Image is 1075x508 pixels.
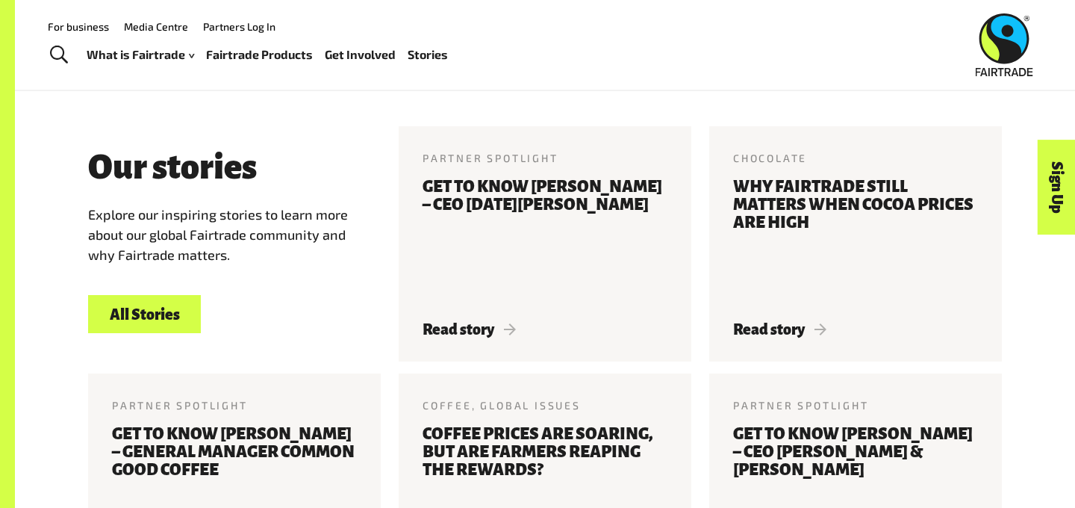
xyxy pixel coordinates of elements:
[325,44,396,66] a: Get Involved
[87,44,194,66] a: What is Fairtrade
[408,44,448,66] a: Stories
[976,13,1033,76] img: Fairtrade Australia New Zealand logo
[709,126,1002,362] a: Chocolate Why Fairtrade still matters when cocoa prices are high Read story
[423,321,516,338] span: Read story
[733,321,826,338] span: Read story
[733,399,869,412] span: Partner Spotlight
[88,295,201,333] a: All Stories
[88,205,363,265] p: Explore our inspiring stories to learn more about our global Fairtrade community and why Fairtrad...
[206,44,313,66] a: Fairtrade Products
[112,399,248,412] span: Partner Spotlight
[88,149,257,186] h3: Our stories
[399,126,691,362] a: Partner Spotlight Get to know [PERSON_NAME] – CEO [DATE][PERSON_NAME] Read story
[423,178,667,303] h3: Get to know [PERSON_NAME] – CEO [DATE][PERSON_NAME]
[48,20,109,33] a: For business
[423,399,581,412] span: Coffee, Global Issues
[40,37,77,74] a: Toggle Search
[124,20,188,33] a: Media Centre
[733,152,807,164] span: Chocolate
[203,20,275,33] a: Partners Log In
[733,178,978,303] h3: Why Fairtrade still matters when cocoa prices are high
[423,152,558,164] span: Partner Spotlight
